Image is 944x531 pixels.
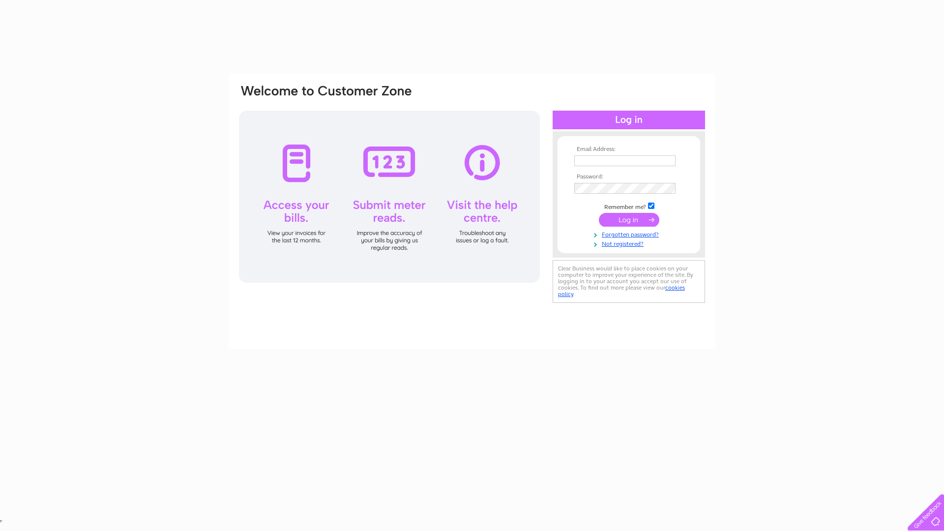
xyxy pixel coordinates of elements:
[572,146,686,153] th: Email Address:
[572,201,686,211] td: Remember me?
[574,229,686,238] a: Forgotten password?
[599,213,659,227] input: Submit
[572,174,686,180] th: Password:
[553,260,705,303] div: Clear Business would like to place cookies on your computer to improve your experience of the sit...
[558,284,685,297] a: cookies policy
[574,238,686,248] a: Not registered?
